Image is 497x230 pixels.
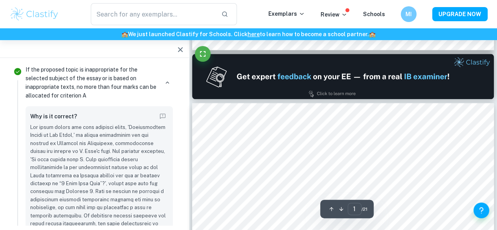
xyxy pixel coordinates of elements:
[473,202,489,218] button: Help and Feedback
[404,10,413,18] h6: MI
[248,31,260,37] a: here
[192,54,494,99] img: Ad
[121,31,128,37] span: 🏫
[157,111,168,122] button: Report mistake/confusion
[321,10,347,19] p: Review
[268,9,305,18] p: Exemplars
[369,31,376,37] span: 🏫
[361,206,367,213] span: / 21
[363,11,385,17] a: Schools
[2,30,495,39] h6: We just launched Clastify for Schools. Click to learn how to become a school partner.
[432,7,488,21] button: UPGRADE NOW
[195,46,211,62] button: Fullscreen
[401,6,416,22] button: MI
[30,112,77,121] h6: Why is it correct?
[26,65,159,100] p: If the proposed topic is inappropriate for the selected subject of the essay or is based on inapp...
[91,3,215,25] input: Search for any exemplars...
[9,6,59,22] img: Clastify logo
[13,67,22,76] svg: Correct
